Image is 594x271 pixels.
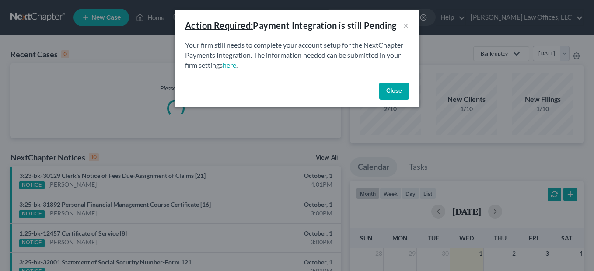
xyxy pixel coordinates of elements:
button: × [403,20,409,31]
p: Your firm still needs to complete your account setup for the NextChapter Payments Integration. Th... [185,40,409,70]
div: Payment Integration is still Pending [185,19,397,31]
a: here [223,61,236,69]
button: Close [379,83,409,100]
u: Action Required: [185,20,253,31]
